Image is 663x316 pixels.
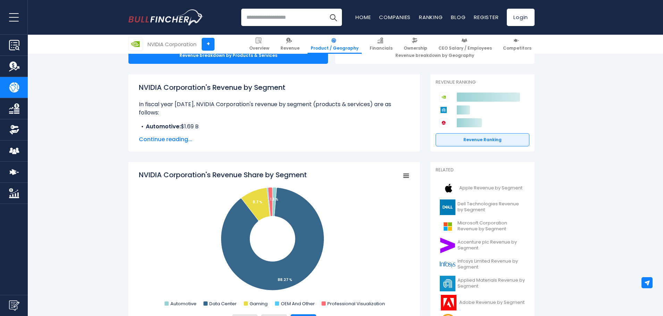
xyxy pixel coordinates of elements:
[270,197,278,202] tspan: 1.3 %
[459,185,522,191] span: Apple Revenue by Segment
[500,35,535,54] a: Competitors
[436,79,529,85] p: Revenue Ranking
[139,135,410,144] span: Continue reading...
[277,35,303,54] a: Revenue
[439,105,448,114] img: Applied Materials competitors logo
[139,100,410,117] p: In fiscal year [DATE], NVIDIA Corporation's revenue by segment (products & services) are as follows:
[246,35,272,54] a: Overview
[139,122,410,131] li: $1.69 B
[311,45,359,51] span: Product / Geography
[335,47,535,64] div: Revenue breakdown by Geography
[281,300,315,307] text: OEM And Other
[458,277,525,289] span: Applied Materials Revenue by Segment
[474,14,498,21] a: Register
[436,293,529,312] a: Adobe Revenue by Segment
[9,125,19,135] img: Ownership
[440,180,457,196] img: AAPL logo
[325,9,342,26] button: Search
[202,38,215,51] a: +
[419,14,443,21] a: Ranking
[253,199,262,205] tspan: 8.7 %
[440,276,455,291] img: AMAT logo
[459,300,524,306] span: Adobe Revenue by Segment
[209,300,237,307] text: Data Center
[370,45,393,51] span: Financials
[128,9,203,25] img: Bullfincher logo
[367,35,396,54] a: Financials
[436,255,529,274] a: Infosys Limited Revenue by Segment
[438,45,492,51] span: CEO Salary / Employees
[139,170,410,309] svg: NVIDIA Corporation's Revenue Share by Segment
[458,258,525,270] span: Infosys Limited Revenue by Segment
[327,300,385,307] text: Professional Visualization
[439,93,448,102] img: NVIDIA Corporation competitors logo
[249,45,269,51] span: Overview
[451,14,465,21] a: Blog
[148,40,196,48] div: NVIDIA Corporation
[440,257,455,272] img: INFY logo
[129,37,142,51] img: NVDA logo
[458,239,525,251] span: Accenture plc Revenue by Segment
[458,201,525,213] span: Dell Technologies Revenue by Segment
[440,199,455,215] img: DELL logo
[280,45,300,51] span: Revenue
[436,179,529,198] a: Apple Revenue by Segment
[458,220,525,232] span: Microsoft Corporation Revenue by Segment
[128,9,203,25] a: Go to homepage
[139,82,410,93] h1: NVIDIA Corporation's Revenue by Segment
[436,198,529,217] a: Dell Technologies Revenue by Segment
[308,35,362,54] a: Product / Geography
[401,35,430,54] a: Ownership
[440,238,455,253] img: ACN logo
[379,14,411,21] a: Companies
[436,167,529,173] p: Related
[278,277,292,282] tspan: 88.27 %
[507,9,535,26] a: Login
[128,47,328,64] div: Revenue breakdown by Products & Services
[436,217,529,236] a: Microsoft Corporation Revenue by Segment
[139,170,307,180] tspan: NVIDIA Corporation's Revenue Share by Segment
[435,35,495,54] a: CEO Salary / Employees
[440,295,457,310] img: ADBE logo
[440,219,455,234] img: MSFT logo
[436,274,529,293] a: Applied Materials Revenue by Segment
[355,14,371,21] a: Home
[404,45,427,51] span: Ownership
[146,122,181,130] b: Automotive:
[170,300,196,307] text: Automotive
[436,236,529,255] a: Accenture plc Revenue by Segment
[436,133,529,146] a: Revenue Ranking
[250,300,268,307] text: Gaming
[503,45,531,51] span: Competitors
[439,118,448,127] img: Broadcom competitors logo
